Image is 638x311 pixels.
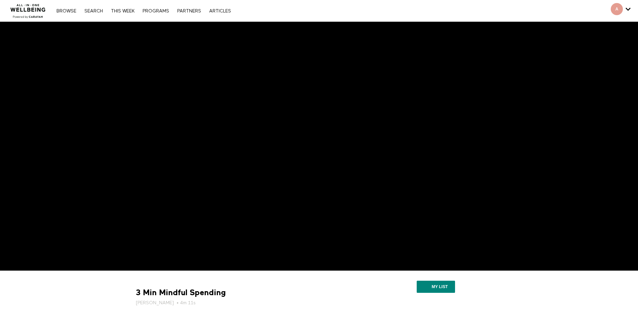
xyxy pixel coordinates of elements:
button: My list [417,281,455,293]
a: PROGRAMS [139,9,173,13]
a: THIS WEEK [108,9,138,13]
a: Search [81,9,106,13]
strong: 3 Min Mindful Spending [136,287,226,298]
nav: Primary [53,7,234,14]
a: Browse [53,9,80,13]
a: [PERSON_NAME] [136,300,174,306]
a: PARTNERS [174,9,204,13]
a: ARTICLES [206,9,234,13]
h5: • 4m 11s [136,300,361,306]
